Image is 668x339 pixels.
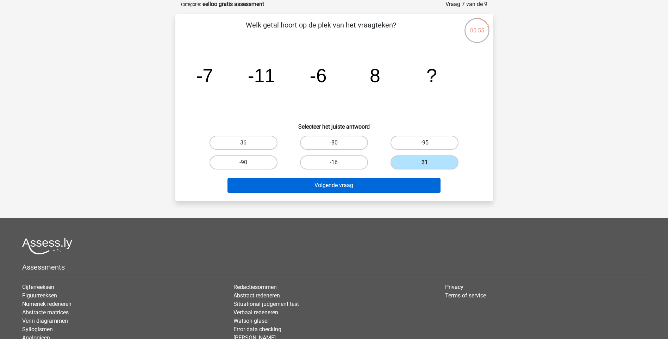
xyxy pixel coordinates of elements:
a: Syllogismen [22,326,53,333]
a: Watson glaser [233,318,269,324]
a: Numeriek redeneren [22,301,71,307]
a: Terms of service [445,292,486,299]
a: Abstract redeneren [233,292,280,299]
label: -95 [391,136,458,150]
label: -16 [300,155,368,169]
a: Venn diagrammen [22,318,68,324]
label: -90 [210,155,277,169]
img: Assessly logo [22,238,72,254]
a: Situational judgement test [233,301,299,307]
h6: Selecteer het juiste antwoord [187,118,482,130]
label: 31 [391,155,458,169]
tspan: -7 [196,65,213,86]
tspan: -11 [248,65,275,86]
a: Figuurreeksen [22,292,57,299]
small: Categorie: [181,2,201,7]
a: Cijferreeksen [22,284,54,290]
tspan: -6 [310,65,326,86]
h5: Assessments [22,263,646,271]
div: 00:55 [464,17,490,35]
label: 36 [210,136,277,150]
tspan: 8 [369,65,380,86]
a: Privacy [445,284,463,290]
a: Redactiesommen [233,284,277,290]
a: Error data checking [233,326,281,333]
strong: eelloo gratis assessment [202,1,264,7]
a: Abstracte matrices [22,309,69,316]
p: Welk getal hoort op de plek van het vraagteken? [187,20,455,41]
button: Volgende vraag [227,178,441,193]
a: Verbaal redeneren [233,309,278,316]
tspan: ? [426,65,437,86]
label: -80 [300,136,368,150]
